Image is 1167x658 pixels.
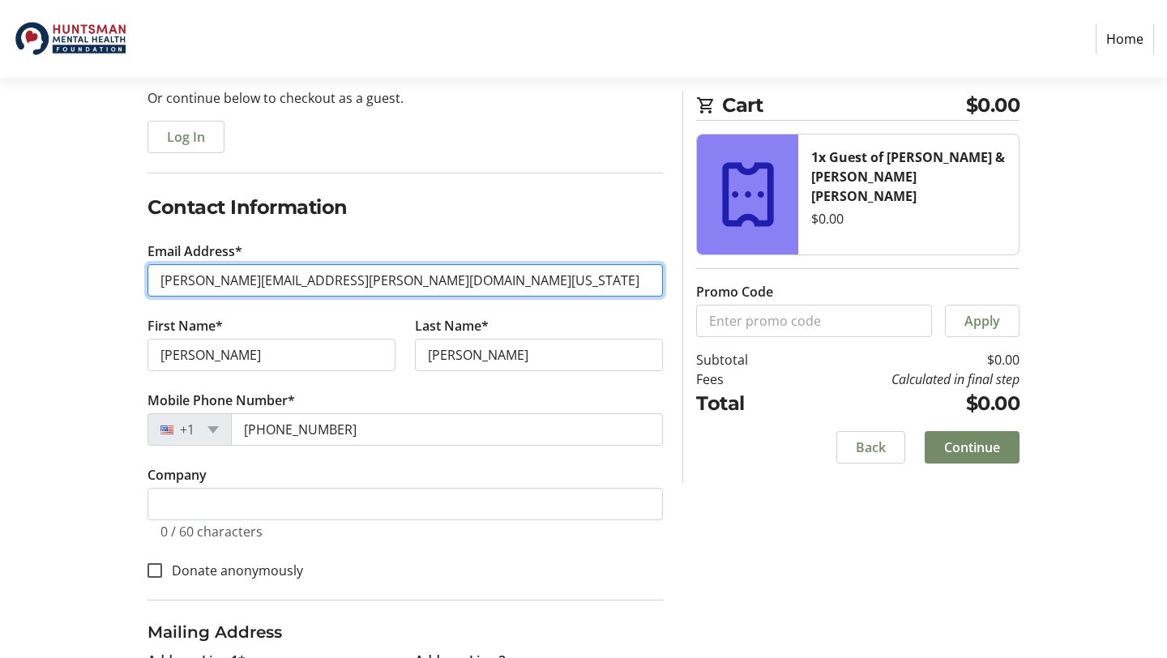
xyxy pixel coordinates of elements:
button: Back [836,431,905,464]
button: Log In [147,121,224,153]
span: Continue [944,438,1000,457]
td: Fees [696,370,789,389]
label: Donate anonymously [162,561,303,580]
button: Continue [925,431,1020,464]
button: Apply [945,305,1020,337]
input: Enter promo code [696,305,932,337]
label: First Name* [147,316,223,335]
span: Log In [167,127,205,147]
label: Email Address* [147,241,242,261]
strong: 1x Guest of [PERSON_NAME] & [PERSON_NAME] [PERSON_NAME] [811,148,1005,205]
div: $0.00 [811,209,1006,229]
td: Total [696,389,789,418]
span: Cart [722,91,966,120]
input: (201) 555-0123 [231,413,663,446]
h2: Contact Information [147,193,663,222]
td: $0.00 [789,350,1020,370]
h3: Mailing Address [147,620,663,644]
td: Calculated in final step [789,370,1020,389]
span: Back [856,438,886,457]
td: $0.00 [789,389,1020,418]
label: Mobile Phone Number* [147,391,295,410]
label: Company [147,465,207,485]
tr-character-limit: 0 / 60 characters [160,523,263,540]
span: Apply [964,311,1000,331]
label: Last Name* [415,316,489,335]
p: Or continue below to checkout as a guest. [147,88,663,108]
label: Promo Code [696,282,773,301]
td: Subtotal [696,350,789,370]
a: Home [1096,23,1154,54]
img: Huntsman Mental Health Foundation's Logo [13,6,128,71]
span: $0.00 [966,91,1020,120]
